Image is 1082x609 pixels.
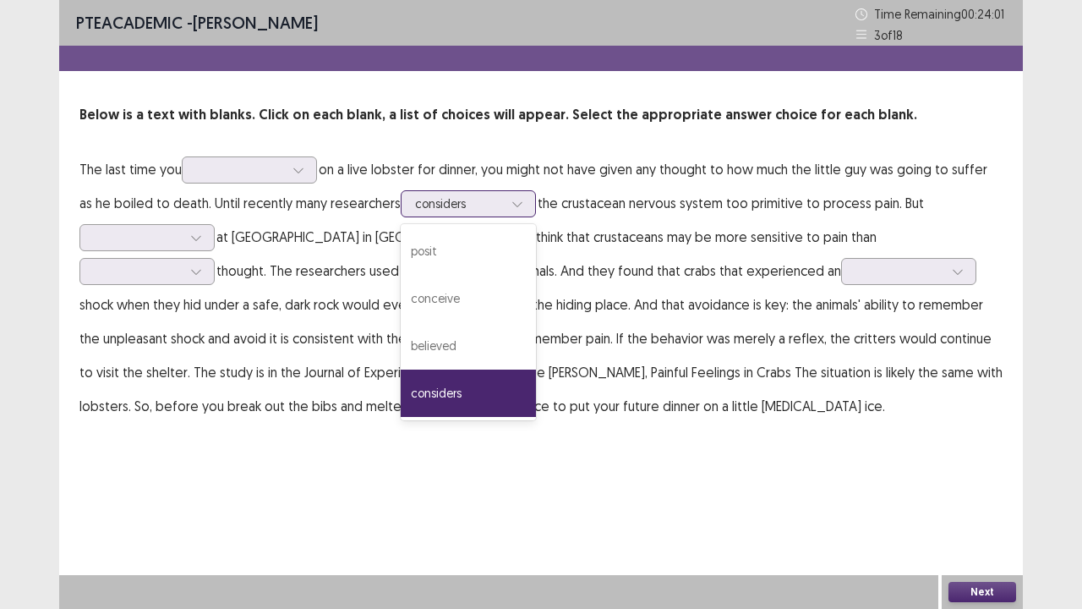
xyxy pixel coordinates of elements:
[401,370,536,417] div: considers
[948,582,1016,602] button: Next
[401,322,536,370] div: believed
[415,191,503,217] div: considers
[874,26,903,44] p: 3 of 18
[76,10,318,36] p: - [PERSON_NAME]
[401,228,536,275] div: posit
[874,5,1006,23] p: Time Remaining 00 : 24 : 01
[76,12,183,33] span: PTE academic
[79,152,1003,423] p: The last time you on a live lobster for dinner, you might not have given any thought to how much ...
[79,105,1003,125] p: Below is a text with blanks. Click on each blank, a list of choices will appear. Select the appro...
[401,275,536,322] div: conceive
